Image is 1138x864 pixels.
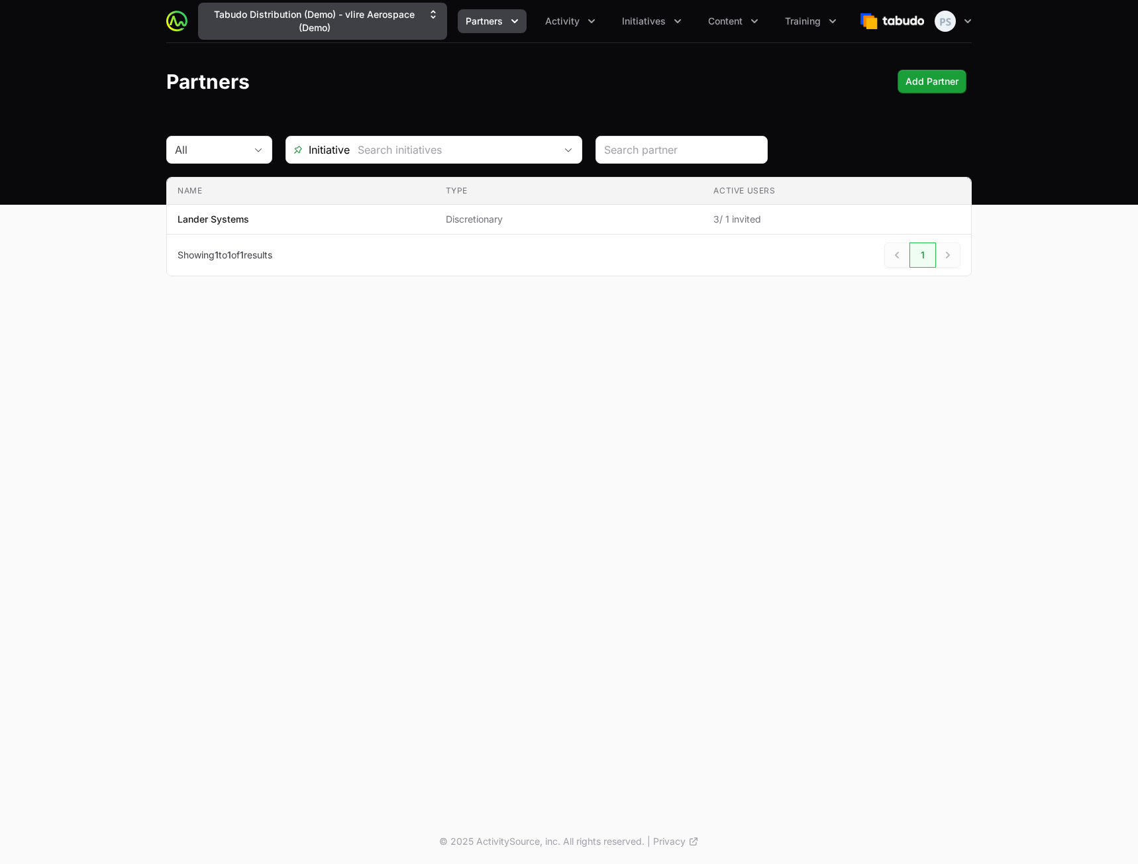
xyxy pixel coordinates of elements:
button: Add Partner [898,70,966,93]
div: Training menu [777,9,845,33]
p: Lander Systems [178,213,249,226]
span: Add Partner [905,74,958,89]
span: Training [785,15,821,28]
button: Content [700,9,766,33]
h1: Partners [166,70,250,93]
p: © 2025 ActivitySource, inc. All rights reserved. [439,835,645,848]
span: 1 [215,249,219,260]
span: | [647,835,650,848]
th: Active Users [703,178,971,205]
span: Initiative [286,142,350,158]
div: Activity menu [537,9,603,33]
span: 1 [227,249,231,260]
div: Partners menu [458,9,527,33]
span: Discretionary [446,213,693,226]
span: 1 [240,249,244,260]
div: Content menu [700,9,766,33]
input: Search partner [604,142,759,158]
button: Initiatives [614,9,690,33]
th: Name [167,178,435,205]
span: Partners [466,15,503,28]
p: Showing to of results [178,248,272,262]
button: All [167,136,272,163]
th: Type [435,178,703,205]
input: Search initiatives [350,136,555,163]
button: Tabudo Distribution (Demo) - vlire Aerospace (Demo) [198,3,447,40]
div: Open [555,136,582,163]
button: Activity [537,9,603,33]
div: Initiatives menu [614,9,690,33]
span: Initiatives [622,15,666,28]
a: 1 [909,243,936,268]
img: ActivitySource [166,11,187,32]
div: Supplier switch menu [198,3,447,40]
div: Primary actions [898,70,966,93]
div: All [175,142,245,158]
img: Tabudo Distribution (Demo) [860,8,924,34]
div: Main navigation [187,3,845,40]
button: Partners [458,9,527,33]
span: 3 / 1 invited [713,213,960,226]
span: Activity [545,15,580,28]
img: Peter Spillane [935,11,956,32]
span: Content [708,15,743,28]
a: Privacy [653,835,699,848]
button: Training [777,9,845,33]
